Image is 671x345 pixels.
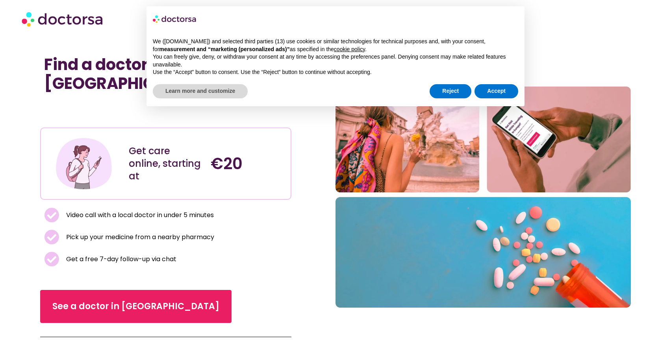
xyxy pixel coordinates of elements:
[129,145,203,183] div: Get care online, starting at
[64,232,214,243] span: Pick up your medicine from a nearby pharmacy
[44,101,162,110] iframe: Customer reviews powered by Trustpilot
[430,84,471,98] button: Reject
[52,300,219,313] span: See a doctor in [GEOGRAPHIC_DATA]
[153,84,248,98] button: Learn more and customize
[335,87,631,308] img: A collage of three pictures. Healthy female traveler enjoying her vacation in Rome, Italy. Someon...
[64,254,176,265] span: Get a free 7-day follow-up via chat
[153,53,518,68] p: You can freely give, deny, or withdraw your consent at any time by accessing the preferences pane...
[44,110,287,120] iframe: Customer reviews powered by Trustpilot
[334,46,365,52] a: cookie policy
[54,134,113,193] img: Illustration depicting a young woman in a casual outfit, engaged with her smartphone. She has a p...
[40,290,232,323] a: See a doctor in [GEOGRAPHIC_DATA]
[159,46,289,52] strong: measurement and “marketing (personalized ads)”
[475,84,518,98] button: Accept
[153,38,518,53] p: We ([DOMAIN_NAME]) and selected third parties (13) use cookies or similar technologies for techni...
[64,210,214,221] span: Video call with a local doctor in under 5 minutes
[153,13,197,25] img: logo
[211,154,285,173] h4: €20
[44,55,287,93] h1: Find a doctor near me in [GEOGRAPHIC_DATA]
[153,68,518,76] p: Use the “Accept” button to consent. Use the “Reject” button to continue without accepting.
